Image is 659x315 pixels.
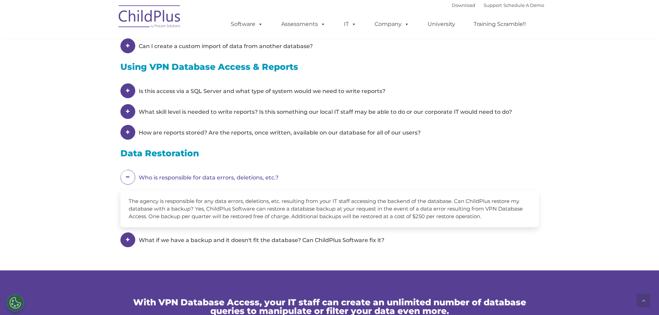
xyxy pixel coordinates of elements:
[421,17,462,31] a: University
[120,191,539,227] div: The agency is responsible for any data errors, deletions, etc. resulting from your IT staff acces...
[139,237,384,243] span: What if we have a backup and it doesn't fit the database? Can ChildPlus Software fix it?
[209,40,230,45] span: Last name
[452,2,544,8] font: |
[467,17,533,31] a: Training Scramble!!
[139,109,512,115] span: What skill level is needed to write reports? Is this something our local IT staff may be able to ...
[503,2,544,8] a: Schedule A Demo
[452,2,475,8] a: Download
[7,294,24,312] button: Cookies Settings
[139,129,421,136] span: How are reports stored? Are the reports, once written, available on our database for all of our u...
[337,17,363,31] a: IT
[209,68,239,74] span: Phone number
[139,43,313,49] span: Can I create a custom import of data from another database?
[139,83,529,99] em: Is this access via a SQL Server and what type of system would we need to write reports?
[120,149,539,158] h3: Data Restoration
[274,17,332,31] a: Assessments
[368,17,416,31] a: Company
[484,2,502,8] a: Support
[115,0,184,35] img: ChildPlus by Procare Solutions
[546,240,659,315] iframe: Chat Widget
[139,170,529,185] em: Who is responsible for data errors, deletions, etc.?
[224,17,270,31] a: Software
[120,63,539,71] h3: Using VPN Database Access & Reports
